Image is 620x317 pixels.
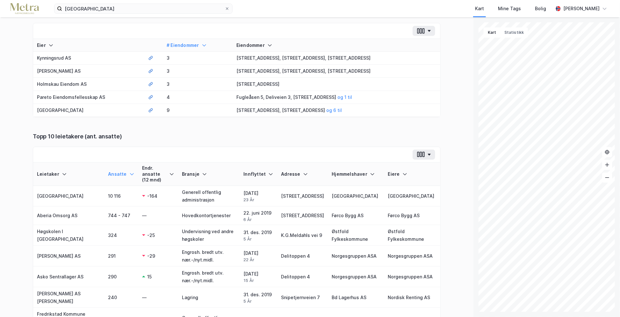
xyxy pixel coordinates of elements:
td: 3 [163,78,233,91]
td: Østfold Fylkeskommune [384,225,440,246]
td: 290 [104,267,138,287]
td: Norgesgruppen ASA [384,246,440,267]
img: metra-logo.256734c3b2bbffee19d4.png [10,3,39,14]
td: Delitoppen 4 [277,246,328,267]
div: 5 År [243,236,273,242]
div: 22 År [243,257,273,262]
div: Bolig [535,5,546,12]
td: [GEOGRAPHIC_DATA] [33,186,104,207]
div: Ansatte [108,171,134,177]
div: Innflyttet [243,171,273,177]
div: — [142,212,174,219]
td: [PERSON_NAME] AS [PERSON_NAME] [33,287,104,308]
td: Aberia Omsorg AS [33,207,104,225]
div: Endr. ansatte (12 mnd) [142,165,174,183]
iframe: Chat Widget [588,286,620,317]
div: Fugleåsen 5, Deliveien 3, [STREET_ADDRESS] [236,93,436,101]
button: Statistikk [500,27,528,38]
div: Adresse [281,171,324,177]
td: [PERSON_NAME] AS [33,246,104,267]
div: Eiere [388,171,436,177]
td: 10 116 [104,186,138,207]
td: [STREET_ADDRESS] [277,186,328,207]
td: Snipetjernveien 7 [277,287,328,308]
div: -29 [147,252,155,260]
td: 291 [104,246,138,267]
div: Mine Tags [498,5,521,12]
div: # Eiendommer [167,42,229,48]
td: [STREET_ADDRESS], [STREET_ADDRESS], [STREET_ADDRESS] [233,65,440,78]
td: [STREET_ADDRESS] [277,207,328,225]
div: 23 År [243,197,273,203]
div: — [142,294,174,301]
td: Nordisk Renting AS [384,287,440,308]
td: Høgskolen I [GEOGRAPHIC_DATA] [33,225,104,246]
td: Delitoppen 4 [277,267,328,287]
td: [GEOGRAPHIC_DATA] [328,186,384,207]
td: Pareto Eiendomsfellesskap AS [33,91,144,104]
div: 31. des. 2019 [243,229,273,242]
div: -164 [147,192,157,200]
td: Engrosh. bredt utv. nær.-/nyt.midl. [178,267,240,287]
td: 744 - 747 [104,207,138,225]
td: [GEOGRAPHIC_DATA] [384,186,440,207]
td: 240 [104,287,138,308]
td: 324 [104,225,138,246]
td: Kynningsrud AS [33,52,144,65]
td: Holmskau Eiendom AS [33,78,144,91]
td: Undervisning ved andre høgskoler [178,225,240,246]
div: [DATE] [243,270,273,283]
div: 15 År [243,278,273,283]
td: 3 [163,52,233,65]
td: Norgesgruppen ASA [328,246,384,267]
div: 22. juni 2019 [243,209,273,222]
td: 9 [163,104,233,117]
div: Leietaker [37,171,100,177]
div: 5 År [243,299,273,304]
td: Bd Lagerhus AS [328,287,384,308]
div: Bransje [182,171,236,177]
div: [PERSON_NAME] [563,5,600,12]
td: Norgesgruppen ASA [328,267,384,287]
td: Hovedkontortjenester [178,207,240,225]
td: Asko Sentrallager AS [33,267,104,287]
div: 6 År [243,217,273,222]
td: Lagring [178,287,240,308]
div: Hjemmelshaver [332,171,380,177]
div: [STREET_ADDRESS], [STREET_ADDRESS] [236,107,436,114]
td: [PERSON_NAME] AS [33,65,144,78]
td: Norgesgruppen ASA [384,267,440,287]
td: K.G.Meldahls vei 9 [277,225,328,246]
div: -25 [147,232,155,239]
td: [GEOGRAPHIC_DATA] [33,104,144,117]
td: Førco Bygg AS [384,207,440,225]
div: Kart [475,5,484,12]
td: [STREET_ADDRESS] [233,78,440,91]
div: 31. des. 2019 [243,291,273,304]
div: Topp 10 leietakere (ant. ansatte) [33,133,441,140]
div: [DATE] [243,249,273,262]
td: Generell offentlig administrasjon [178,186,240,207]
td: [STREET_ADDRESS], [STREET_ADDRESS], [STREET_ADDRESS] [233,52,440,65]
td: Østfold Fylkeskommune [328,225,384,246]
td: Engrosh. bredt utv. nær.-/nyt.midl. [178,246,240,267]
div: [DATE] [243,189,273,203]
div: Kontrollprogram for chat [588,286,620,317]
div: Eiendommer [236,42,436,48]
div: Eier [37,42,141,48]
div: 15 [147,273,152,281]
td: 4 [163,91,233,104]
td: Førco Bygg AS [328,207,384,225]
button: Kart [484,27,500,38]
td: 3 [163,65,233,78]
input: Søk på adresse, matrikkel, gårdeiere, leietakere eller personer [62,4,225,13]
